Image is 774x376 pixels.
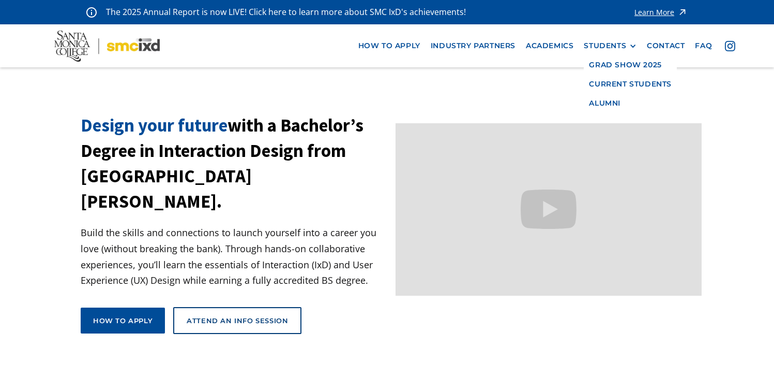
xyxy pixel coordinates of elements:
a: contact [642,36,690,55]
div: Learn More [634,9,674,16]
img: icon - information - alert [86,7,97,18]
div: Attend an Info Session [187,316,288,325]
div: STUDENTS [584,41,636,50]
p: The 2025 Annual Report is now LIVE! Click here to learn more about SMC IxD's achievements! [106,5,467,19]
a: Attend an Info Session [173,307,301,334]
h1: with a Bachelor’s Degree in Interaction Design from [GEOGRAPHIC_DATA][PERSON_NAME]. [81,113,387,214]
a: Academics [521,36,579,55]
iframe: Design your future with a Bachelor's Degree in Interaction Design from Santa Monica College [396,123,702,296]
a: How to apply [81,308,165,334]
a: Learn More [634,5,688,19]
div: STUDENTS [584,41,626,50]
img: icon - arrow - alert [677,5,688,19]
a: Alumni [584,94,677,113]
a: GRAD SHOW 2025 [584,55,677,75]
span: Design your future [81,114,227,137]
p: Build the skills and connections to launch yourself into a career you love (without breaking the ... [81,225,387,288]
a: industry partners [426,36,521,55]
a: faq [690,36,717,55]
div: How to apply [93,316,153,325]
img: icon - instagram [725,41,735,51]
a: Current Students [584,75,677,94]
img: Santa Monica College - SMC IxD logo [54,31,160,62]
a: how to apply [353,36,426,55]
nav: STUDENTS [584,55,677,112]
